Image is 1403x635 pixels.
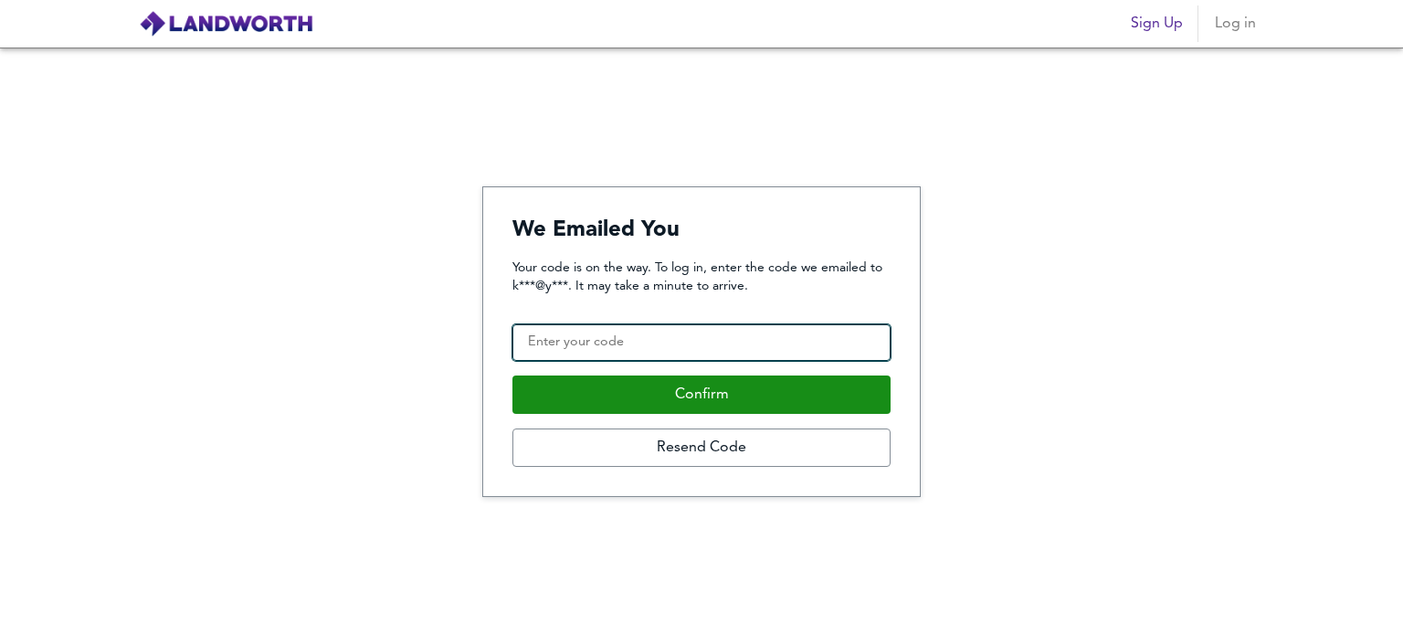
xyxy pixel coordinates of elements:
button: Sign Up [1123,5,1190,42]
input: Enter your code [512,324,891,361]
button: Log in [1206,5,1264,42]
button: Resend Code [512,429,891,467]
h4: We Emailed You [512,217,891,244]
p: Your code is on the way. To log in, enter the code we emailed to k***@y***. It may take a minute ... [512,259,891,295]
img: logo [139,10,313,37]
span: Log in [1213,11,1257,37]
button: Confirm [512,376,891,414]
span: Sign Up [1131,11,1183,37]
